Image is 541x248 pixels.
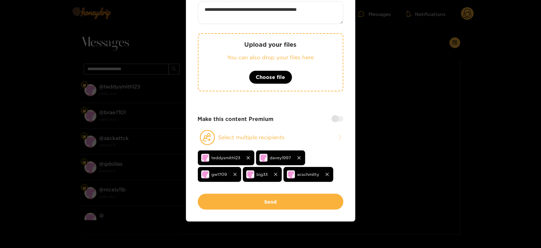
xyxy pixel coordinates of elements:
[212,154,241,162] span: teddysmith123
[201,170,209,179] img: no-avatar.png
[212,170,227,178] span: gw1709
[287,170,295,179] img: no-avatar.png
[198,194,344,210] button: Send
[270,154,291,162] span: davey1997
[198,115,274,123] strong: Make this content Premium
[259,154,268,162] img: no-avatar.png
[297,170,319,178] span: acschmitty
[212,41,329,48] p: Upload your files
[256,73,285,81] span: Choose file
[246,170,254,179] img: no-avatar.png
[212,54,329,61] p: You can also drop your files here
[257,170,268,178] span: big33
[249,70,292,84] button: Choose file
[201,154,209,162] img: no-avatar.png
[198,130,344,145] button: Select multiple recipients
